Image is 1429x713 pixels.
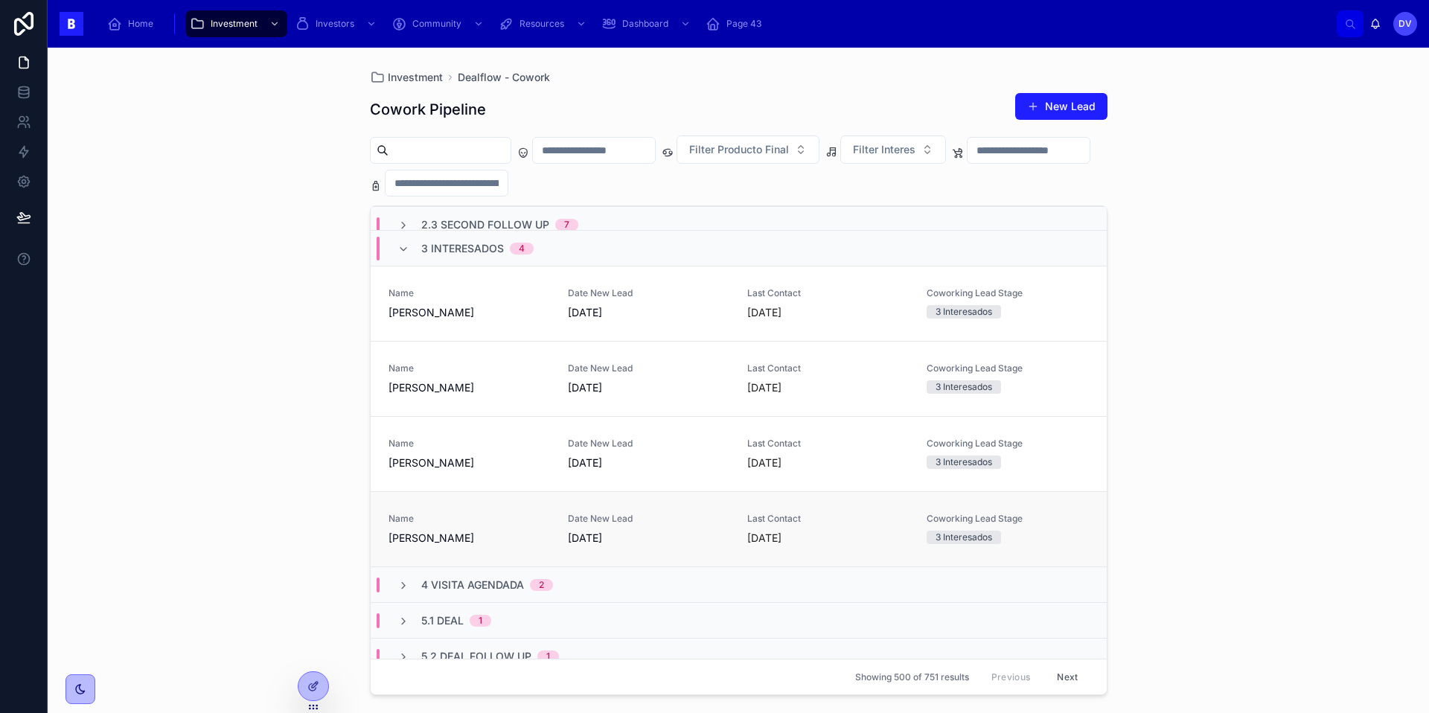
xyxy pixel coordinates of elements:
div: scrollable content [95,7,1337,40]
div: 1 [546,650,550,662]
span: [PERSON_NAME] [389,531,550,546]
a: Community [387,10,491,37]
span: Coworking Lead Stage [927,287,1088,299]
div: 3 Interesados [936,380,992,394]
span: Last Contact [747,438,909,450]
span: Investment [388,70,443,85]
span: Resources [520,18,564,30]
a: Investment [185,10,287,37]
span: [DATE] [568,380,729,395]
span: Last Contact [747,362,909,374]
span: [PERSON_NAME] [389,455,550,470]
span: DV [1398,18,1412,30]
span: Filter Producto Final [689,142,789,157]
span: Date New Lead [568,362,729,374]
span: Coworking Lead Stage [927,362,1088,374]
span: Home [128,18,153,30]
span: Showing 500 of 751 results [855,671,969,683]
span: 3 Interesados [421,241,504,256]
a: Dashboard [597,10,698,37]
div: 4 [519,243,525,255]
p: [DATE] [747,305,781,320]
span: Page 43 [726,18,761,30]
span: 2.3 Second Follow Up [421,217,549,232]
span: Last Contact [747,287,909,299]
span: Coworking Lead Stage [927,438,1088,450]
span: Filter Interes [853,142,915,157]
span: Name [389,513,550,525]
span: Name [389,287,550,299]
a: Name[PERSON_NAME]Date New Lead[DATE]Last Contact[DATE]Coworking Lead Stage3 Interesados [371,416,1107,491]
span: [DATE] [568,531,729,546]
span: Date New Lead [568,513,729,525]
div: 3 Interesados [936,305,992,319]
h1: Cowork Pipeline [370,99,486,120]
a: Name[PERSON_NAME]Date New Lead[DATE]Last Contact[DATE]Coworking Lead Stage3 Interesados [371,491,1107,566]
span: Investment [211,18,258,30]
span: [PERSON_NAME] [389,305,550,320]
button: Select Button [840,135,946,164]
div: 3 Interesados [936,455,992,469]
a: Page 43 [701,10,772,37]
a: Dealflow - Cowork [458,70,550,85]
span: Last Contact [747,513,909,525]
span: Coworking Lead Stage [927,513,1088,525]
a: Name[PERSON_NAME]Date New Lead[DATE]Last Contact[DATE]Coworking Lead Stage3 Interesados [371,341,1107,416]
button: New Lead [1015,93,1107,120]
a: Name[PERSON_NAME]Date New Lead[DATE]Last Contact[DATE]Coworking Lead Stage3 Interesados [371,266,1107,341]
div: 3 Interesados [936,531,992,544]
span: [DATE] [568,455,729,470]
a: Home [103,10,164,37]
span: 5.2 Deal Follow Up [421,649,531,664]
span: Date New Lead [568,438,729,450]
p: [DATE] [747,531,781,546]
div: 7 [564,219,569,231]
a: Investment [370,70,443,85]
span: Dashboard [622,18,668,30]
span: [PERSON_NAME] [389,380,550,395]
a: Resources [494,10,594,37]
div: 2 [539,579,544,591]
span: [DATE] [568,305,729,320]
a: Investors [290,10,384,37]
span: Name [389,362,550,374]
span: Name [389,438,550,450]
span: Community [412,18,461,30]
button: Next [1046,665,1088,688]
button: Select Button [677,135,819,164]
span: Investors [316,18,354,30]
p: [DATE] [747,380,781,395]
p: [DATE] [747,455,781,470]
div: 1 [479,615,482,627]
span: Date New Lead [568,287,729,299]
span: 5.1 Deal [421,613,464,628]
img: App logo [60,12,83,36]
span: 4 Visita Agendada [421,578,524,592]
